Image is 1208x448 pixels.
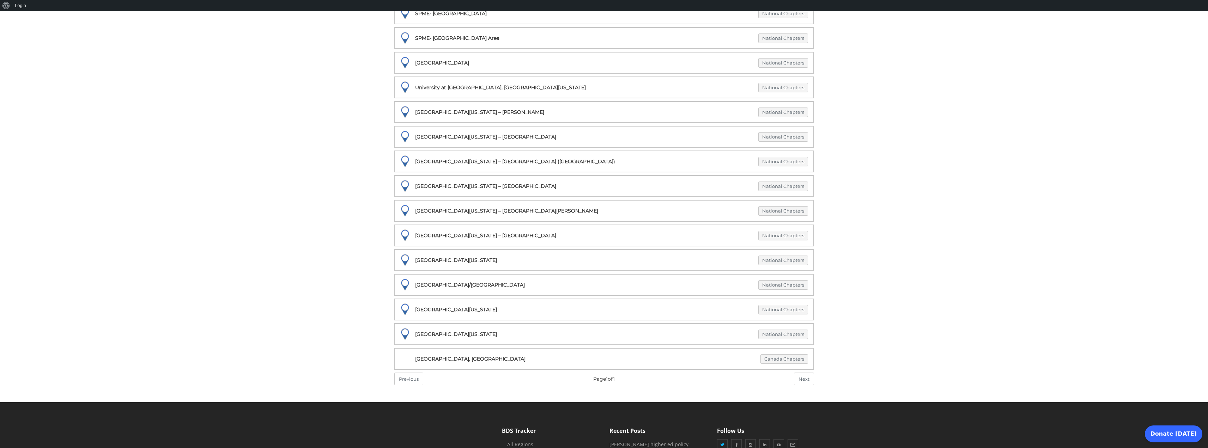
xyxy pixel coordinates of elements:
a: National Chapters [758,305,808,314]
div: [GEOGRAPHIC_DATA], [GEOGRAPHIC_DATA] [400,354,808,364]
a: National Chapters [758,58,808,68]
a: Canada Chapters [760,354,808,364]
a: National Chapters [758,280,808,290]
div: SPME- [GEOGRAPHIC_DATA] Area [400,33,808,43]
h5: Follow Us [717,427,814,435]
h5: Recent Posts [609,427,706,435]
div: [GEOGRAPHIC_DATA][US_STATE] – [GEOGRAPHIC_DATA] [400,181,808,191]
a: Next [794,373,814,385]
div: [GEOGRAPHIC_DATA][US_STATE] – [GEOGRAPHIC_DATA] ([GEOGRAPHIC_DATA]) [400,157,808,166]
div: SPME- [GEOGRAPHIC_DATA] [400,8,808,18]
a: National Chapters [758,33,808,43]
a: National Chapters [758,182,808,191]
a: National Chapters [758,330,808,339]
a: National Chapters [758,83,808,92]
div: [GEOGRAPHIC_DATA][US_STATE] [400,305,808,314]
a: Previous [394,373,423,385]
a: National Chapters [758,231,808,240]
div: Page of [394,373,814,385]
div: [GEOGRAPHIC_DATA][US_STATE] – [GEOGRAPHIC_DATA][PERSON_NAME] [400,206,808,216]
span: 1 [606,376,608,382]
div: [GEOGRAPHIC_DATA][US_STATE] – [GEOGRAPHIC_DATA] [400,231,808,240]
a: National Chapters [758,132,808,142]
div: [GEOGRAPHIC_DATA][US_STATE] [400,255,808,265]
div: [GEOGRAPHIC_DATA][US_STATE] [400,329,808,339]
div: [GEOGRAPHIC_DATA] [400,58,808,68]
div: [GEOGRAPHIC_DATA]/[GEOGRAPHIC_DATA] [400,280,808,290]
a: National Chapters [758,157,808,166]
a: National Chapters [758,206,808,216]
h5: BDS Tracker [502,427,599,435]
span: 1 [613,376,615,382]
div: University at [GEOGRAPHIC_DATA], [GEOGRAPHIC_DATA][US_STATE] [400,82,808,92]
a: National Chapters [758,108,808,117]
a: National Chapters [758,256,808,265]
div: [GEOGRAPHIC_DATA][US_STATE] – [PERSON_NAME] [400,107,808,117]
div: [GEOGRAPHIC_DATA][US_STATE] – [GEOGRAPHIC_DATA] [400,132,808,142]
a: National Chapters [758,9,808,18]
